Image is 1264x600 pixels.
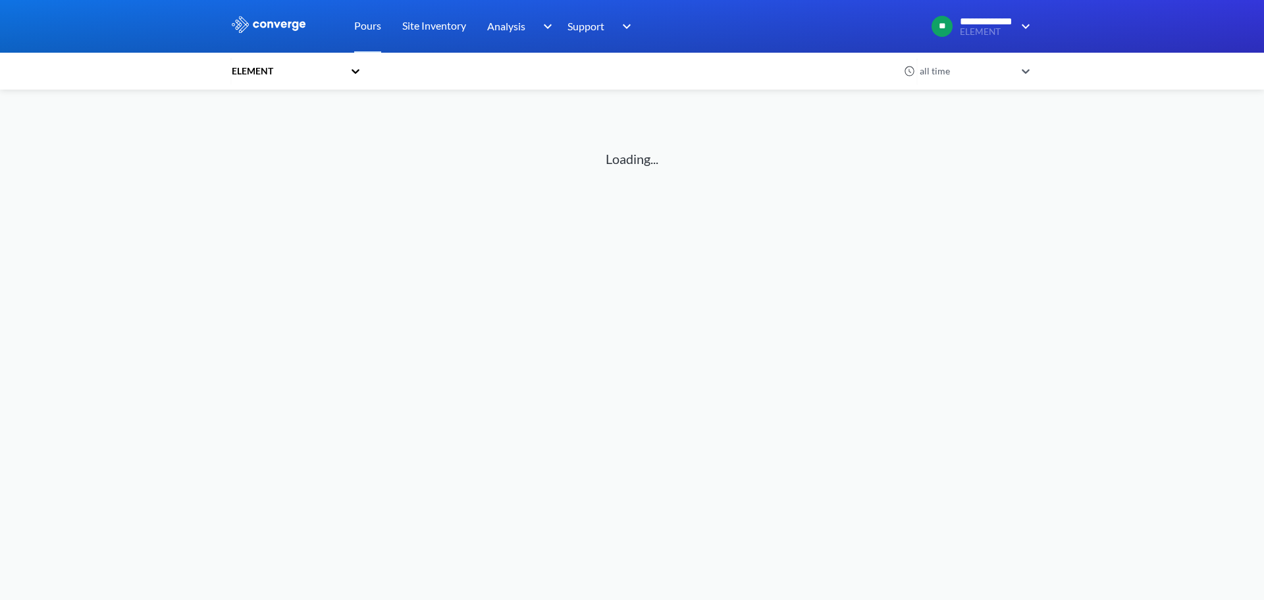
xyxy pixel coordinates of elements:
img: icon-clock.svg [904,65,916,77]
p: Loading... [606,149,658,169]
span: Analysis [487,18,525,34]
div: all time [916,64,1015,78]
span: Support [567,18,604,34]
img: downArrow.svg [614,18,635,34]
span: ELEMENT [960,27,1013,37]
img: downArrow.svg [535,18,556,34]
img: downArrow.svg [1013,18,1034,34]
img: logo_ewhite.svg [230,16,307,33]
div: ELEMENT [230,64,344,78]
